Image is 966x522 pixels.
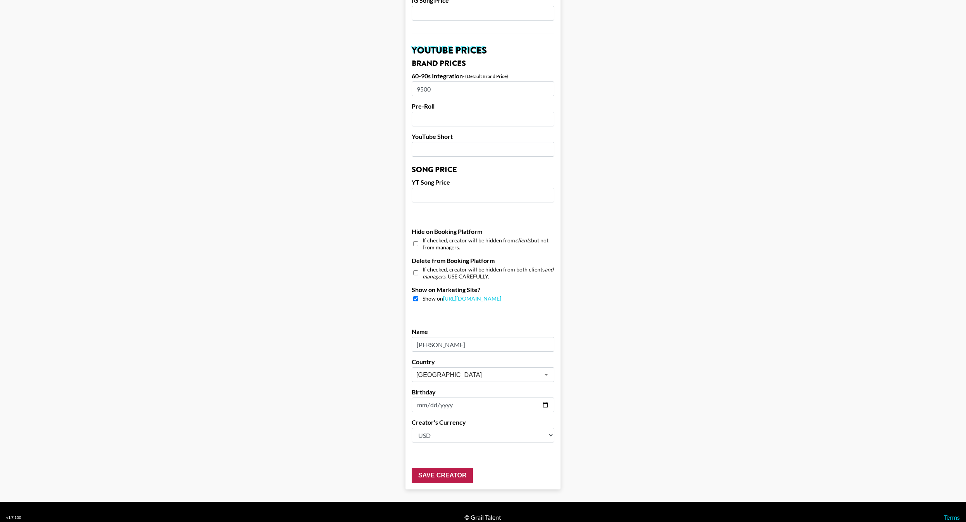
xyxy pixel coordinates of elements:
input: Save Creator [412,468,473,483]
span: If checked, creator will be hidden from both clients . USE CAREFULLY. [423,266,554,280]
label: Delete from Booking Platform [412,257,554,264]
h2: YouTube Prices [412,46,554,55]
label: YouTube Short [412,133,554,140]
label: Creator's Currency [412,418,554,426]
label: Hide on Booking Platform [412,228,554,235]
em: clients [515,237,531,244]
a: [URL][DOMAIN_NAME] [443,295,501,302]
label: 60-90s Integration [412,72,463,80]
a: Terms [944,513,960,521]
label: Show on Marketing Site? [412,286,554,294]
div: v 1.7.100 [6,515,21,520]
span: If checked, creator will be hidden from but not from managers. [423,237,554,251]
div: - (Default Brand Price) [463,73,508,79]
em: and managers [423,266,554,280]
label: Pre-Roll [412,102,554,110]
label: Name [412,328,554,335]
label: Country [412,358,554,366]
h3: Brand Prices [412,60,554,67]
button: Open [541,369,552,380]
label: Birthday [412,388,554,396]
div: © Grail Talent [464,513,501,521]
span: Show on [423,295,501,302]
label: YT Song Price [412,178,554,186]
h3: Song Price [412,166,554,174]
